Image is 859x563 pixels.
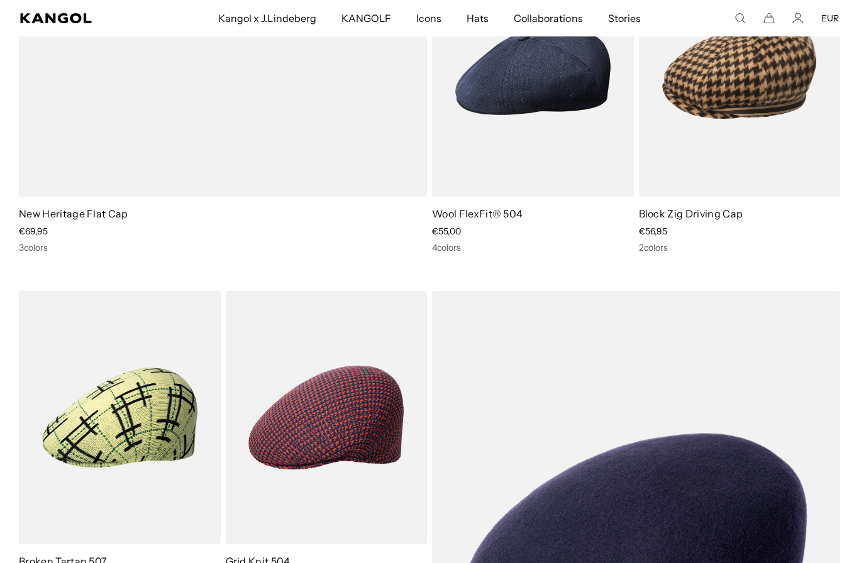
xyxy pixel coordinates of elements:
span: €69,95 [19,226,48,237]
div: 2 colors [639,242,841,253]
img: Broken Tartan 507 [19,291,221,544]
a: Account [792,13,804,24]
img: Grid Knit 504 [226,291,428,544]
a: New Heritage Flat Cap [19,207,128,220]
span: €56,95 [639,226,667,237]
div: 3 colors [19,242,427,253]
span: €55,00 [432,226,461,237]
button: EUR [821,13,839,24]
summary: Search here [734,13,746,24]
a: Wool FlexFit® 504 [432,207,523,220]
a: Block Zig Driving Cap [639,207,743,220]
a: Kangol [20,13,144,23]
div: 4 colors [432,242,634,253]
button: Cart [763,13,775,24]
